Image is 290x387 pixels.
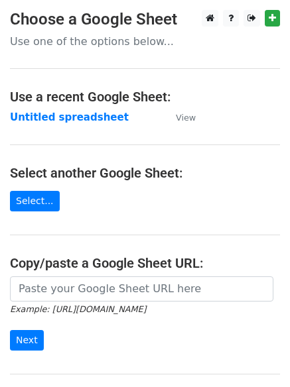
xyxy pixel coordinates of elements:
[10,330,44,351] input: Next
[176,113,196,123] small: View
[10,276,273,302] input: Paste your Google Sheet URL here
[10,304,146,314] small: Example: [URL][DOMAIN_NAME]
[10,255,280,271] h4: Copy/paste a Google Sheet URL:
[10,165,280,181] h4: Select another Google Sheet:
[163,111,196,123] a: View
[10,111,129,123] a: Untitled spreadsheet
[10,10,280,29] h3: Choose a Google Sheet
[10,34,280,48] p: Use one of the options below...
[10,89,280,105] h4: Use a recent Google Sheet:
[10,191,60,211] a: Select...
